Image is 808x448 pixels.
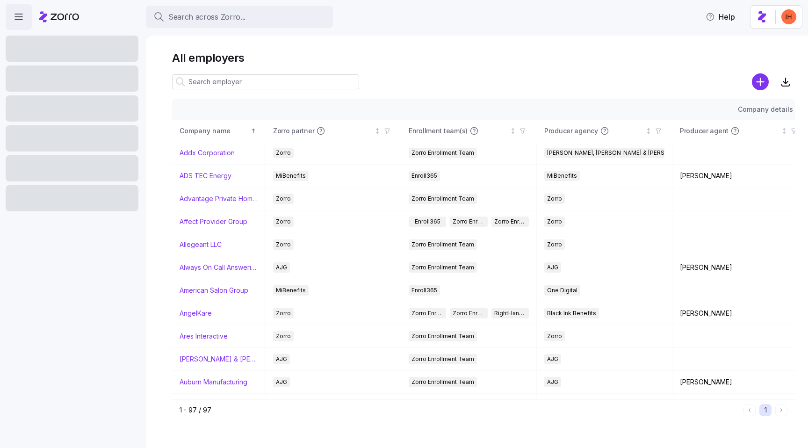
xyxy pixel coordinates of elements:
[401,120,537,142] th: Enrollment team(s)Not sorted
[180,217,247,226] a: Affect Provider Group
[547,262,558,273] span: AJG
[180,354,258,364] a: [PERSON_NAME] & [PERSON_NAME]'s
[172,120,266,142] th: Company nameSorted ascending
[276,262,287,273] span: AJG
[544,126,598,136] span: Producer agency
[276,331,291,341] span: Zorro
[743,404,756,416] button: Previous page
[276,171,306,181] span: MiBenefits
[276,285,306,296] span: MiBenefits
[411,171,437,181] span: Enroll365
[273,126,314,136] span: Zorro partner
[180,263,258,272] a: Always On Call Answering Service
[168,11,245,23] span: Search across Zorro...
[172,74,359,89] input: Search employer
[415,217,440,227] span: Enroll365
[759,404,772,416] button: 1
[180,405,740,415] div: 1 - 97 / 97
[180,377,247,387] a: Auburn Manufacturing
[547,239,562,250] span: Zorro
[781,128,787,134] div: Not sorted
[180,286,248,295] a: American Salon Group
[672,256,808,279] td: [PERSON_NAME]
[146,6,333,28] button: Search across Zorro...
[547,377,558,387] span: AJG
[494,308,526,318] span: RightHandMan Financial
[547,331,562,341] span: Zorro
[374,128,381,134] div: Not sorted
[276,217,291,227] span: Zorro
[775,404,787,416] button: Next page
[172,51,795,65] h1: All employers
[510,128,516,134] div: Not sorted
[180,309,212,318] a: AngelKare
[547,171,577,181] span: MiBenefits
[411,194,474,204] span: Zorro Enrollment Team
[411,308,443,318] span: Zorro Enrollment Team
[250,128,257,134] div: Sorted ascending
[276,377,287,387] span: AJG
[547,194,562,204] span: Zorro
[453,217,484,227] span: Zorro Enrollment Team
[752,73,769,90] svg: add icon
[453,308,484,318] span: Zorro Enrollment Experts
[276,354,287,364] span: AJG
[680,126,729,136] span: Producer agent
[411,354,474,364] span: Zorro Enrollment Team
[547,285,577,296] span: One Digital
[672,302,808,325] td: [PERSON_NAME]
[411,377,474,387] span: Zorro Enrollment Team
[180,126,249,136] div: Company name
[547,217,562,227] span: Zorro
[276,308,291,318] span: Zorro
[180,240,222,249] a: Allegeant LLC
[547,308,596,318] span: Black Ink Benefits
[276,239,291,250] span: Zorro
[672,165,808,188] td: [PERSON_NAME]
[276,194,291,204] span: Zorro
[494,217,526,227] span: Zorro Enrollment Experts
[411,262,474,273] span: Zorro Enrollment Team
[266,120,401,142] th: Zorro partnerNot sorted
[537,120,672,142] th: Producer agencyNot sorted
[672,120,808,142] th: Producer agentNot sorted
[645,128,652,134] div: Not sorted
[180,148,235,158] a: Addx Corporation
[547,148,694,158] span: [PERSON_NAME], [PERSON_NAME] & [PERSON_NAME]
[411,148,474,158] span: Zorro Enrollment Team
[781,9,796,24] img: f3711480c2c985a33e19d88a07d4c111
[180,194,258,203] a: Advantage Private Home Care
[180,171,231,181] a: ADS TEC Energy
[672,371,808,394] td: [PERSON_NAME]
[698,7,743,26] button: Help
[547,354,558,364] span: AJG
[411,239,474,250] span: Zorro Enrollment Team
[411,285,437,296] span: Enroll365
[409,126,468,136] span: Enrollment team(s)
[180,332,228,341] a: Ares Interactive
[276,148,291,158] span: Zorro
[706,11,735,22] span: Help
[411,331,474,341] span: Zorro Enrollment Team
